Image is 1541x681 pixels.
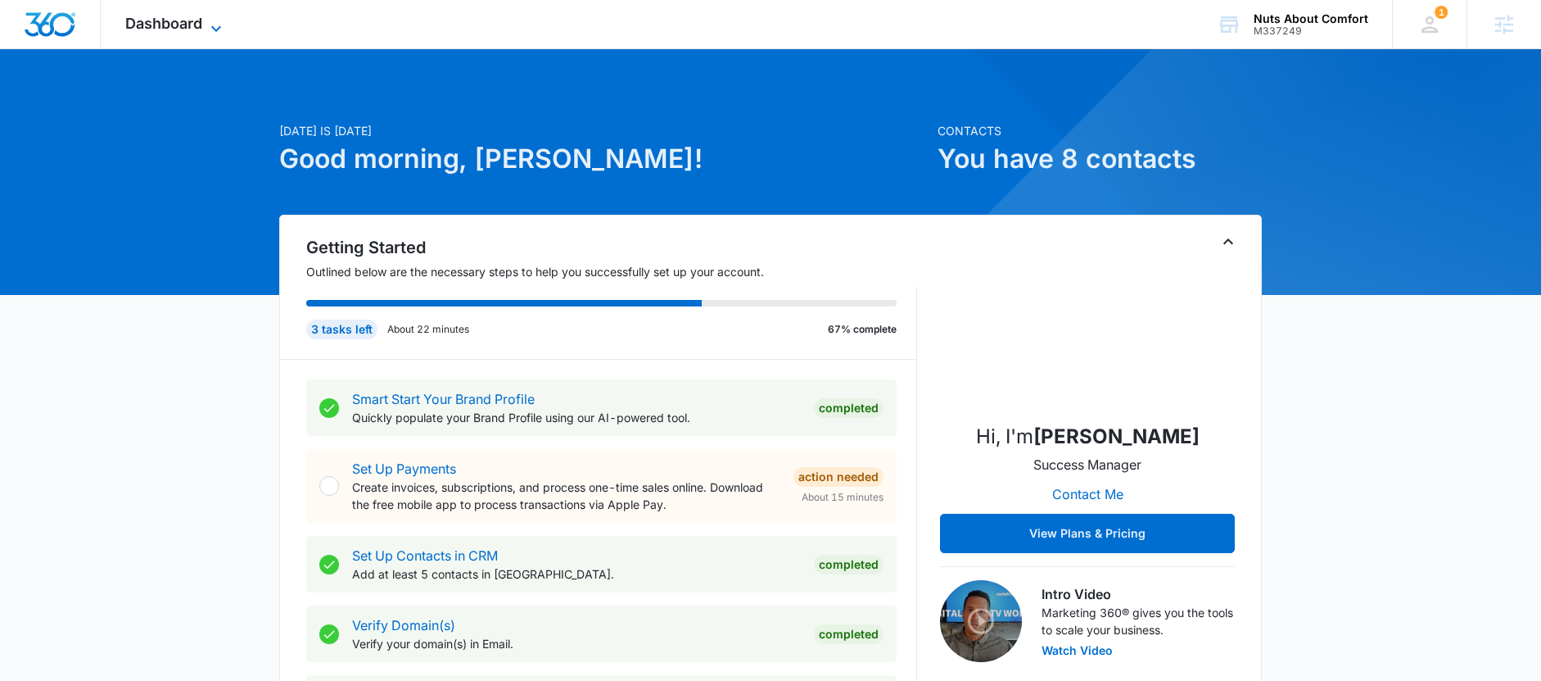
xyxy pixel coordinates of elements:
[352,565,801,583] p: Add at least 5 contacts in [GEOGRAPHIC_DATA].
[352,547,498,564] a: Set Up Contacts in CRM
[802,490,883,505] span: About 15 minutes
[1005,245,1169,409] img: Brandon Henson
[814,398,883,418] div: Completed
[814,624,883,644] div: Completed
[181,97,276,107] div: Keywords by Traffic
[938,122,1262,139] p: Contacts
[26,43,39,56] img: website_grey.svg
[940,514,1235,553] button: View Plans & Pricing
[306,263,917,280] p: Outlined below are the necessary steps to help you successfully set up your account.
[1218,232,1238,252] button: Toggle Collapse
[352,635,801,652] p: Verify your domain(s) in Email.
[62,97,147,107] div: Domain Overview
[1033,455,1141,474] p: Success Manager
[279,139,928,179] h1: Good morning, [PERSON_NAME]!
[1435,6,1448,19] div: notifications count
[163,95,176,108] img: tab_keywords_by_traffic_grey.svg
[1254,12,1368,25] div: account name
[125,15,202,32] span: Dashboard
[1036,474,1140,514] button: Contact Me
[46,26,80,39] div: v 4.0.25
[352,479,780,513] p: Create invoices, subscriptions, and process one-time sales online. Download the free mobile app t...
[938,139,1262,179] h1: You have 8 contacts
[387,322,469,337] p: About 22 minutes
[279,122,928,139] p: [DATE] is [DATE]
[976,422,1200,452] p: Hi, I'm
[940,580,1022,662] img: Intro Video
[306,235,917,260] h2: Getting Started
[814,555,883,574] div: Completed
[352,391,535,407] a: Smart Start Your Brand Profile
[828,322,897,337] p: 67% complete
[44,95,57,108] img: tab_domain_overview_orange.svg
[793,467,883,487] div: Action Needed
[352,617,455,633] a: Verify Domain(s)
[1435,6,1448,19] span: 1
[26,26,39,39] img: logo_orange.svg
[1033,424,1200,448] strong: [PERSON_NAME]
[1042,584,1235,604] h3: Intro Video
[1254,25,1368,37] div: account id
[306,320,377,339] div: 3 tasks left
[1042,604,1235,638] p: Marketing 360® gives you the tools to scale your business.
[1042,645,1113,656] button: Watch Video
[352,409,801,426] p: Quickly populate your Brand Profile using our AI-powered tool.
[43,43,180,56] div: Domain: [DOMAIN_NAME]
[352,461,456,477] a: Set Up Payments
